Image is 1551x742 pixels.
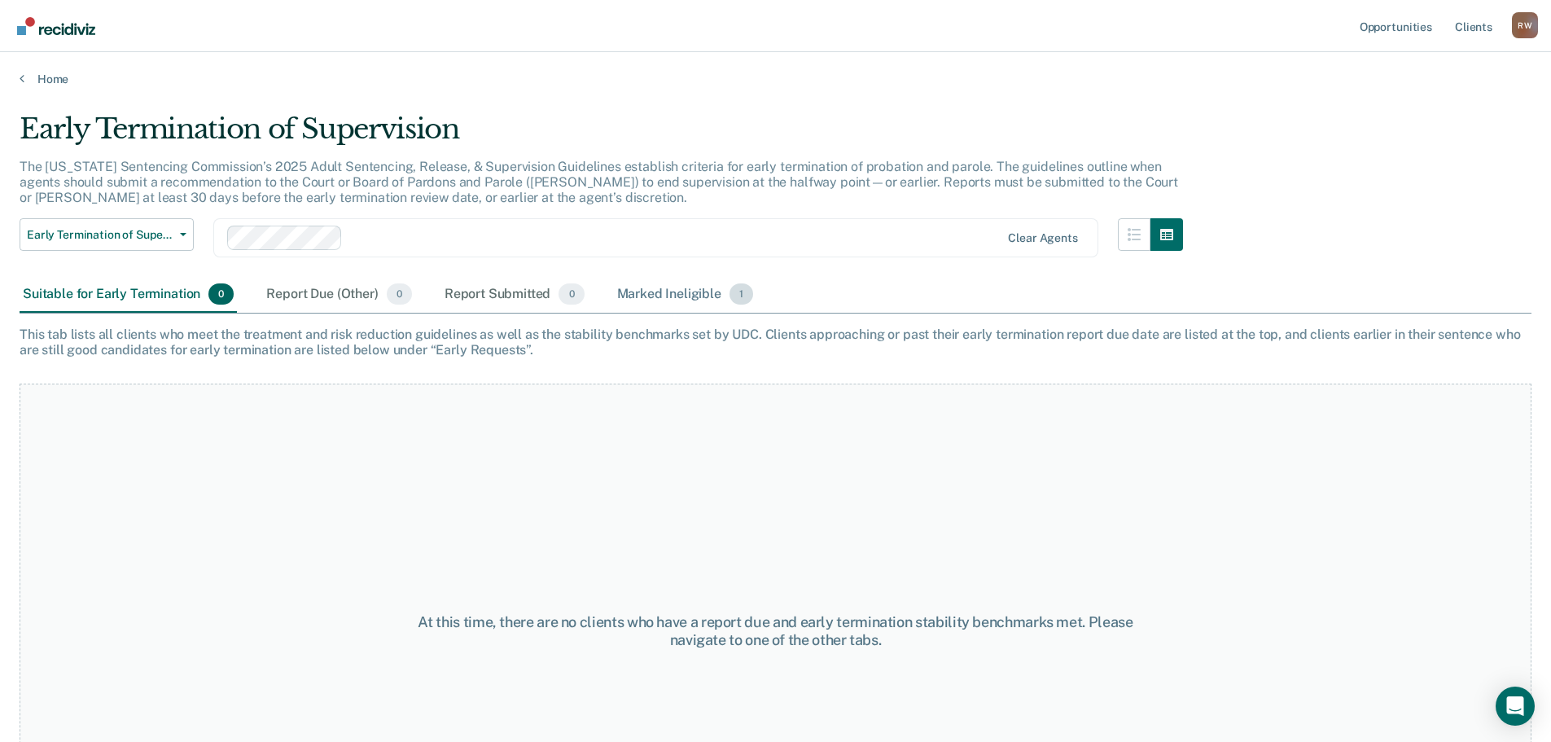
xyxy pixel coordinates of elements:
img: Recidiviz [17,17,95,35]
button: Profile dropdown button [1512,12,1538,38]
div: Clear agents [1008,231,1077,245]
div: At this time, there are no clients who have a report due and early termination stability benchmar... [398,613,1154,648]
div: R W [1512,12,1538,38]
span: 0 [559,283,584,305]
span: Early Termination of Supervision [27,228,173,242]
div: This tab lists all clients who meet the treatment and risk reduction guidelines as well as the st... [20,327,1531,358]
div: Marked Ineligible1 [614,277,757,313]
div: Open Intercom Messenger [1496,687,1535,726]
div: Suitable for Early Termination0 [20,277,237,313]
div: Report Due (Other)0 [263,277,414,313]
p: The [US_STATE] Sentencing Commission’s 2025 Adult Sentencing, Release, & Supervision Guidelines e... [20,159,1178,205]
span: 1 [729,283,753,305]
div: Early Termination of Supervision [20,112,1183,159]
a: Home [20,72,1531,86]
button: Early Termination of Supervision [20,218,194,251]
span: 0 [208,283,234,305]
span: 0 [387,283,412,305]
div: Report Submitted0 [441,277,588,313]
